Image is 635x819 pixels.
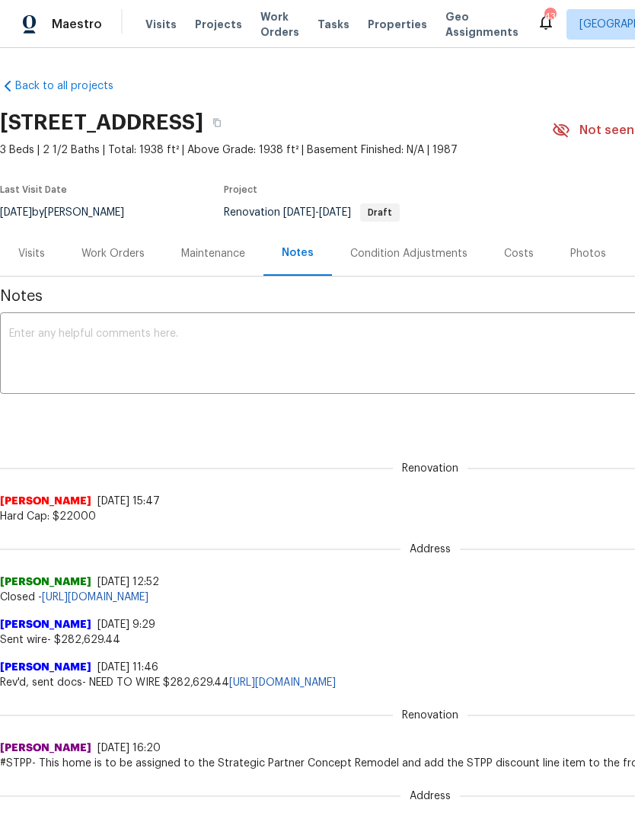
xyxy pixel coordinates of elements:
div: Photos [570,246,606,261]
span: Tasks [317,19,349,30]
div: Work Orders [81,246,145,261]
div: Maintenance [181,246,245,261]
span: [DATE] 12:52 [97,577,159,587]
span: - [283,207,351,218]
span: [DATE] [319,207,351,218]
span: [DATE] [283,207,315,218]
span: Visits [145,17,177,32]
span: Draft [362,208,398,217]
div: Notes [282,245,314,261]
span: [DATE] 15:47 [97,496,160,507]
div: Visits [18,246,45,261]
span: Work Orders [260,9,299,40]
span: Renovation [224,207,400,218]
span: Address [400,789,460,804]
span: Project [224,185,257,194]
div: Costs [504,246,534,261]
span: [DATE] 9:29 [97,619,155,630]
span: [DATE] 16:20 [97,743,161,753]
span: Address [400,542,460,557]
span: Geo Assignments [445,9,519,40]
span: [DATE] 11:46 [97,662,158,673]
div: Condition Adjustments [350,246,467,261]
span: Projects [195,17,242,32]
span: Renovation [393,461,467,476]
button: Copy Address [203,109,231,136]
span: Properties [368,17,427,32]
a: [URL][DOMAIN_NAME] [229,677,336,688]
div: 43 [544,9,555,24]
a: [URL][DOMAIN_NAME] [42,592,148,603]
span: Renovation [393,708,467,723]
span: Maestro [52,17,102,32]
